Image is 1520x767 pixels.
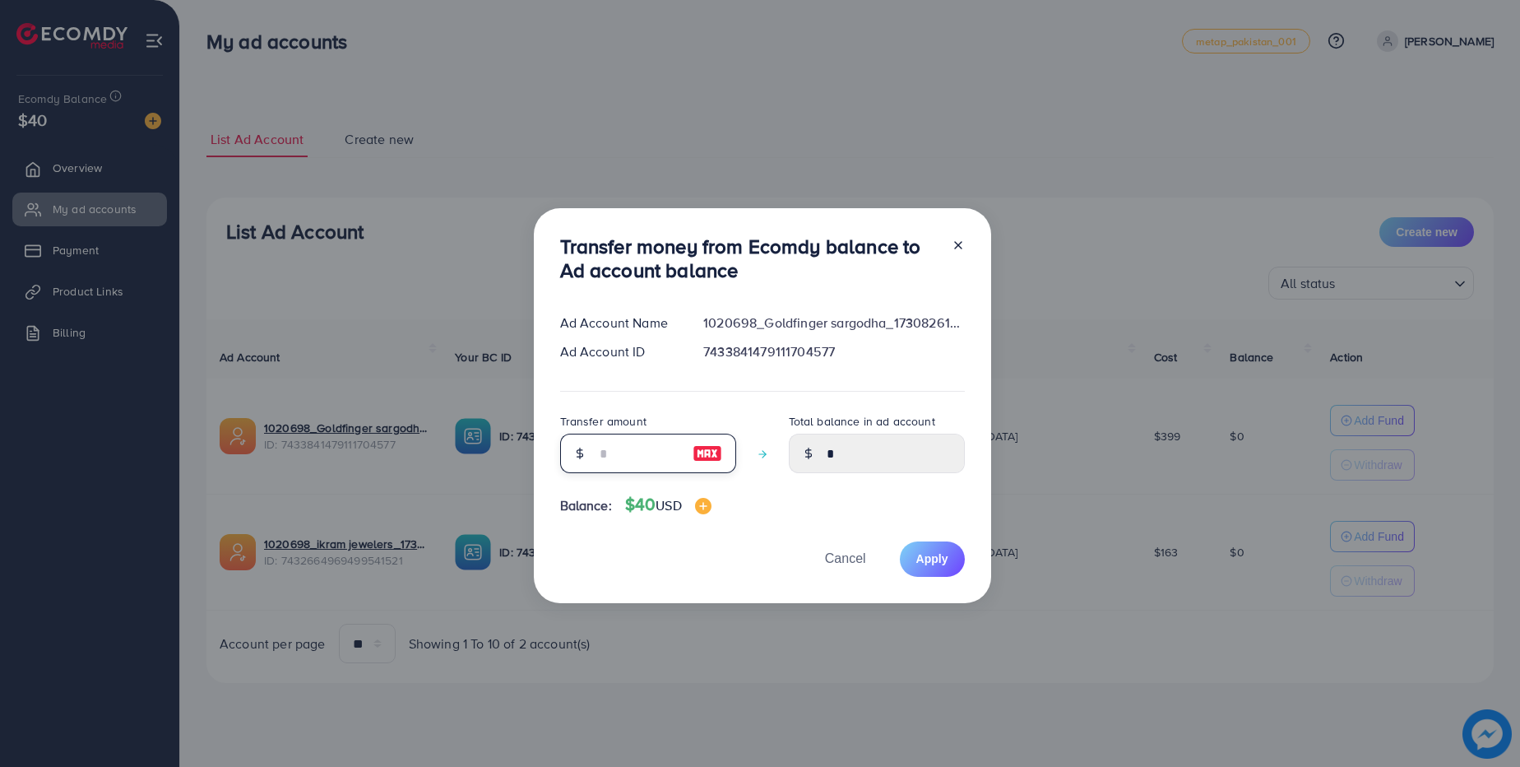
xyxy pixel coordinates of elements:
[693,444,722,463] img: image
[560,496,612,515] span: Balance:
[656,496,681,514] span: USD
[695,498,711,514] img: image
[804,542,887,577] button: Cancel
[916,552,948,565] span: Apply
[690,342,977,361] div: 7433841479111704577
[547,342,691,361] div: Ad Account ID
[690,314,977,332] div: 1020698_Goldfinger sargodha_1730826105448
[560,413,646,430] label: Transfer amount
[547,314,691,332] div: Ad Account Name
[625,495,711,515] h4: $40
[825,551,866,565] span: Cancel
[560,235,938,282] h3: Transfer money from Ecomdy balance to Ad account balance
[789,413,935,430] label: Total balance in ad account
[900,542,965,577] button: Apply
